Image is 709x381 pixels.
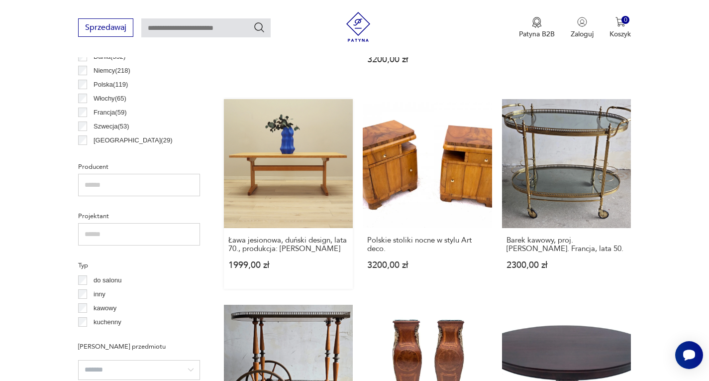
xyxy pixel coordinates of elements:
p: 2300,00 zł [506,261,627,269]
img: Patyna - sklep z meblami i dekoracjami vintage [343,12,373,42]
p: kawowy [94,303,116,314]
p: Koszyk [609,29,631,39]
a: Barek kawowy, proj. Maison Jansen. Francja, lata 50.Barek kawowy, proj. [PERSON_NAME]. Francja, l... [502,99,631,289]
p: Niemcy ( 218 ) [94,65,130,76]
p: Typ [78,260,200,271]
div: 0 [621,16,630,24]
h3: Ława jesionowa, duński design, lata 70., produkcja: [PERSON_NAME] [228,236,349,253]
button: Szukaj [253,21,265,33]
p: [GEOGRAPHIC_DATA] ( 29 ) [94,135,172,146]
p: Projektant [78,211,200,222]
img: Ikonka użytkownika [577,17,587,27]
a: Polskie stoliki nocne w stylu Art deco.Polskie stoliki nocne w stylu Art deco.3200,00 zł [363,99,492,289]
button: Zaloguj [571,17,594,39]
a: Ikona medaluPatyna B2B [519,17,555,39]
button: Patyna B2B [519,17,555,39]
h3: Barek kawowy, proj. [PERSON_NAME]. Francja, lata 50. [506,236,627,253]
p: kuchenny [94,317,121,328]
p: Szwecja ( 53 ) [94,121,129,132]
p: Włochy ( 65 ) [94,93,126,104]
p: Czechosłowacja ( 21 ) [94,149,152,160]
p: do salonu [94,275,121,286]
p: Zaloguj [571,29,594,39]
iframe: Smartsupp widget button [675,341,703,369]
img: Ikona koszyka [615,17,625,27]
a: Sprzedawaj [78,25,133,32]
p: [PERSON_NAME] przedmiotu [78,341,200,352]
p: Francja ( 59 ) [94,107,127,118]
button: 0Koszyk [609,17,631,39]
p: 3200,00 zł [367,261,488,269]
p: 1999,00 zł [228,261,349,269]
p: 3200,00 zł [367,55,488,64]
img: Ikona medalu [532,17,542,28]
a: Ława jesionowa, duński design, lata 70., produkcja: DaniaŁawa jesionowa, duński design, lata 70.,... [224,99,353,289]
h3: Polskie stoliki nocne w stylu Art deco. [367,236,488,253]
button: Sprzedawaj [78,18,133,37]
p: Patyna B2B [519,29,555,39]
p: Polska ( 119 ) [94,79,128,90]
p: inny [94,289,105,300]
p: Producent [78,161,200,172]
